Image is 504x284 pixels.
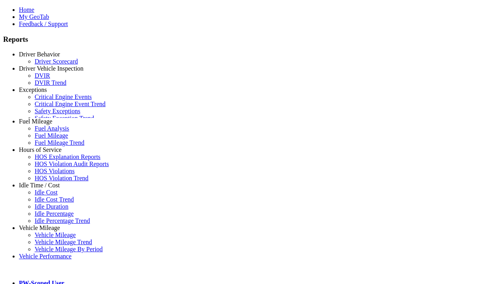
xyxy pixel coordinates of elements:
a: Idle Cost [35,189,57,196]
a: Driver Behavior [19,51,60,58]
a: Driver Vehicle Inspection [19,65,83,72]
a: Vehicle Mileage Trend [35,239,92,245]
a: HOS Violations [35,168,74,174]
a: DVIR [35,72,50,79]
a: Driver Scorecard [35,58,78,65]
a: HOS Explanation Reports [35,153,100,160]
a: Safety Exceptions [35,108,80,114]
a: Idle Cost Trend [35,196,74,203]
a: Idle Time / Cost [19,182,60,189]
a: HOS Violation Trend [35,175,89,181]
a: Idle Percentage [35,210,74,217]
a: Fuel Mileage [35,132,68,139]
a: Vehicle Mileage By Period [35,246,103,252]
a: HOS Violation Audit Reports [35,161,109,167]
a: Vehicle Performance [19,253,72,260]
a: Fuel Analysis [35,125,69,132]
a: Critical Engine Event Trend [35,101,106,107]
a: DVIR Trend [35,79,66,86]
a: My GeoTab [19,13,49,20]
a: Home [19,6,34,13]
a: Safety Exception Trend [35,115,94,121]
a: Fuel Mileage Trend [35,139,84,146]
a: Hours of Service [19,146,61,153]
a: Critical Engine Events [35,93,92,100]
a: Feedback / Support [19,21,68,27]
h3: Reports [3,35,501,44]
a: Exceptions [19,86,47,93]
a: Vehicle Mileage [35,232,76,238]
a: Idle Percentage Trend [35,217,90,224]
a: Vehicle Mileage [19,224,60,231]
a: Idle Duration [35,203,69,210]
a: Fuel Mileage [19,118,52,125]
